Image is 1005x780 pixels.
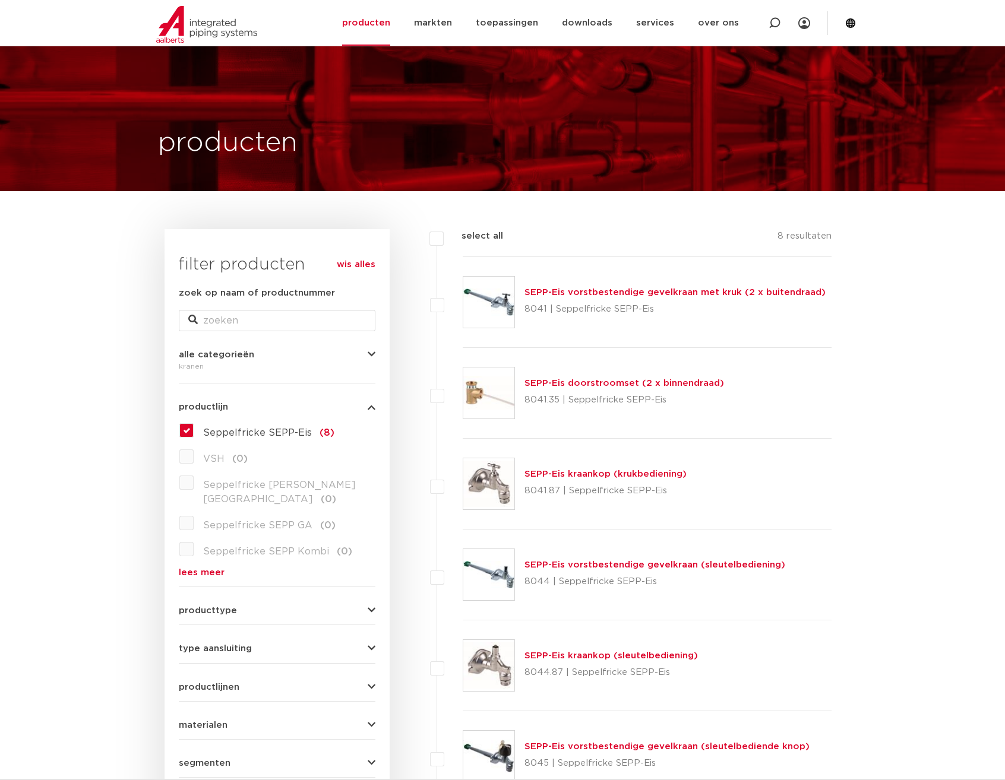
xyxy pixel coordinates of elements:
span: productlijn [179,402,228,411]
a: SEPP-Eis doorstroomset (2 x binnendraad) [524,379,724,388]
p: 8041 | Seppelfricke SEPP-Eis [524,300,826,319]
span: (0) [232,454,248,464]
h1: producten [158,124,298,162]
span: (0) [337,547,352,556]
a: lees meer [179,568,375,577]
img: Thumbnail for SEPP-Eis kraankop (krukbediening) [463,458,514,509]
a: wis alles [337,258,375,272]
button: type aansluiting [179,644,375,653]
span: (8) [320,428,334,437]
span: materialen [179,721,227,730]
input: zoeken [179,310,375,331]
button: materialen [179,721,375,730]
a: SEPP-Eis vorstbestendige gevelkraan (sleutelbediening) [524,560,785,569]
span: alle categorieën [179,350,254,359]
span: VSH [203,454,225,464]
span: Seppelfricke SEPP Kombi [203,547,329,556]
img: Thumbnail for SEPP-Eis doorstroomset (2 x binnendraad) [463,367,514,418]
span: (0) [321,494,336,504]
a: SEPP-Eis kraankop (krukbediening) [524,470,687,478]
label: select all [444,229,503,243]
span: productlijnen [179,683,239,692]
p: 8044 | Seppelfricke SEPP-Eis [524,572,785,591]
a: SEPP-Eis vorstbestendige gevelkraan met kruk (2 x buitendraad) [524,288,826,297]
span: segmenten [179,759,230,768]
p: 8041.35 | Seppelfricke SEPP-Eis [524,391,724,410]
button: segmenten [179,759,375,768]
span: (0) [320,521,336,530]
img: Thumbnail for SEPP-Eis vorstbestendige gevelkraan met kruk (2 x buitendraad) [463,277,514,328]
span: producttype [179,606,237,615]
span: type aansluiting [179,644,252,653]
span: Seppelfricke [PERSON_NAME][GEOGRAPHIC_DATA] [203,480,356,504]
button: productlijnen [179,683,375,692]
span: Seppelfricke SEPP-Eis [203,428,312,437]
p: 8 resultaten [778,229,832,248]
p: 8045 | Seppelfricke SEPP-Eis [524,754,810,773]
div: kranen [179,359,375,373]
label: zoek op naam of productnummer [179,286,335,300]
img: Thumbnail for SEPP-Eis kraankop (sleutelbediening) [463,640,514,691]
img: Thumbnail for SEPP-Eis vorstbestendige gevelkraan (sleutelbediening) [463,549,514,600]
h3: filter producten [179,253,375,277]
button: alle categorieën [179,350,375,359]
button: producttype [179,606,375,615]
button: productlijn [179,402,375,411]
a: SEPP-Eis kraankop (sleutelbediening) [524,651,698,660]
p: 8044.87 | Seppelfricke SEPP-Eis [524,663,698,682]
span: Seppelfricke SEPP GA [203,521,312,530]
p: 8041.87 | Seppelfricke SEPP-Eis [524,481,687,500]
a: SEPP-Eis vorstbestendige gevelkraan (sleutelbediende knop) [524,742,810,751]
